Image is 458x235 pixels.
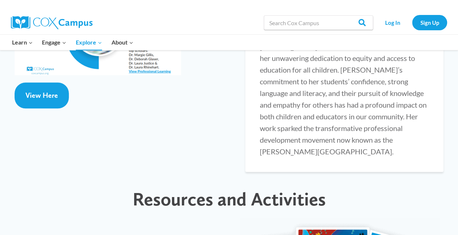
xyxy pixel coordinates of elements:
[133,188,326,210] span: Resources and Activities
[26,91,58,100] span: View Here
[264,15,373,30] input: Search Cox Campus
[7,35,138,50] nav: Primary Navigation
[107,35,138,50] button: Child menu of About
[15,82,69,108] a: View Here
[377,15,408,30] a: Log In
[71,35,107,50] button: Child menu of Explore
[377,15,447,30] nav: Secondary Navigation
[38,35,71,50] button: Child menu of Engage
[412,15,447,30] a: Sign Up
[11,16,93,29] img: Cox Campus
[7,35,38,50] button: Child menu of Learn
